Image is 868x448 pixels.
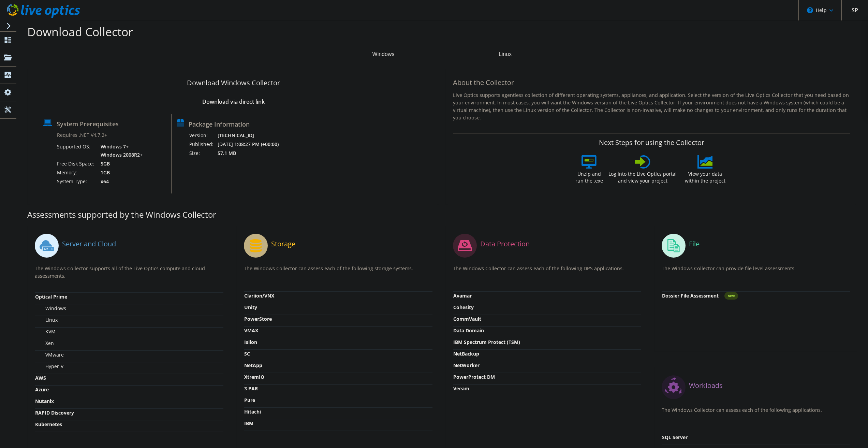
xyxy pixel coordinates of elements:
label: Assessments supported by the Windows Collector [27,211,216,218]
td: Published: [189,140,217,149]
strong: IBM Spectrum Protect (TSM) [453,339,520,345]
label: Workloads [689,382,723,389]
td: 57.1 MB [217,149,288,158]
strong: Azure [35,386,49,393]
td: Windows 7+ Windows 2008R2+ [95,142,144,159]
strong: Pure [244,397,255,403]
label: Package Information [189,121,250,128]
td: Supported OS: [57,142,95,159]
p: The Windows Collector supports all of the Live Optics compute and cloud assessments. [35,265,223,280]
label: Unzip and run the .exe [573,169,605,184]
td: Version: [189,131,217,140]
p: The Windows Collector can assess each of the following storage systems. [244,265,432,279]
strong: Avamar [453,292,472,299]
strong: Dossier File Assessment [662,292,719,299]
p: The Windows Collector can provide file level assessments. [662,265,850,279]
td: [DATE] 1:08:27 PM (+00:00) [217,140,288,149]
td: Free Disk Space: [57,159,95,168]
p: The Windows Collector can assess each of the following DPS applications. [453,265,642,279]
h2: About the Collector [453,78,851,87]
a: Download via direct link [202,98,265,105]
p: Live Optics supports agentless collection of different operating systems, appliances, and applica... [453,91,851,121]
label: Requires .NET V4.7.2+ [57,132,107,139]
td: 5GB [95,159,144,168]
button: Windows [323,46,444,62]
a: Download Windows Collector [35,73,432,93]
label: Download Collector [27,24,133,40]
td: x64 [95,177,144,186]
strong: Data Domain [453,327,484,334]
label: System Prerequisites [57,120,119,127]
strong: Nutanix [35,398,54,404]
strong: Hitachi [244,408,261,415]
label: Linux [35,317,58,323]
label: View your data within the project [680,169,730,184]
strong: AWS [35,375,46,381]
strong: Optical Prime [35,293,67,300]
td: Memory: [57,168,95,177]
td: System Type: [57,177,95,186]
strong: SQL Server [662,434,688,440]
strong: PowerProtect DM [453,374,495,380]
td: Size: [189,149,217,158]
strong: Veeam [453,385,469,392]
label: Server and Cloud [62,241,116,247]
strong: RAPID Discovery [35,409,74,416]
label: Storage [271,241,295,247]
label: KVM [35,328,56,335]
p: The Windows Collector can assess each of the following applications. [662,406,850,420]
strong: 3 PAR [244,385,258,392]
label: Next Steps for using the Collector [599,139,704,147]
svg: \n [807,7,813,13]
strong: NetApp [244,362,262,368]
label: Log into the Live Optics portal and view your project [608,169,677,184]
td: 1GB [95,168,144,177]
button: Linux [444,46,566,62]
strong: SC [244,350,250,357]
label: Hyper-V [35,363,63,370]
strong: VMAX [244,327,258,334]
strong: XtremIO [244,374,264,380]
strong: PowerStore [244,316,272,322]
td: [TECHNICAL_ID] [217,131,288,140]
label: Windows [35,305,66,312]
strong: Cohesity [453,304,474,310]
strong: Kubernetes [35,421,62,428]
label: File [689,241,700,247]
strong: Clariion/VNX [244,292,274,299]
label: VMware [35,351,64,358]
label: Data Protection [480,241,530,247]
span: SP [850,5,860,16]
strong: IBM [244,420,253,427]
strong: Unity [244,304,257,310]
strong: NetWorker [453,362,480,368]
strong: CommVault [453,316,481,322]
strong: NetBackup [453,350,479,357]
tspan: NEW! [728,294,735,298]
strong: Isilon [244,339,257,345]
label: Xen [35,340,54,347]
